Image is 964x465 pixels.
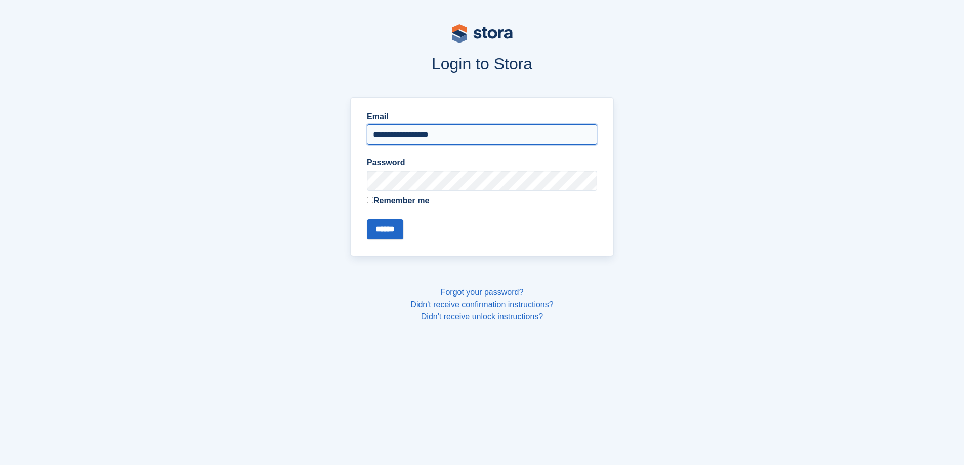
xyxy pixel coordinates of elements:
a: Didn't receive unlock instructions? [421,312,543,321]
a: Forgot your password? [441,288,524,297]
label: Email [367,111,597,123]
a: Didn't receive confirmation instructions? [410,300,553,309]
label: Password [367,157,597,169]
input: Remember me [367,197,373,203]
img: stora-logo-53a41332b3708ae10de48c4981b4e9114cc0af31d8433b30ea865607fb682f29.svg [452,24,513,43]
label: Remember me [367,195,597,207]
h1: Login to Stora [157,55,807,73]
